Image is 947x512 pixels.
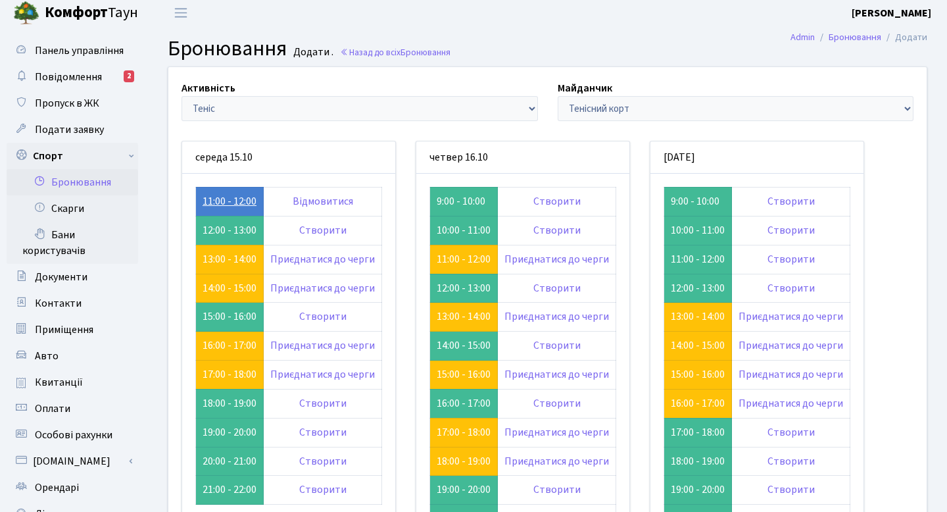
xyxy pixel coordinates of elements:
a: Авто [7,343,138,369]
a: Приєднатися до черги [504,252,609,267]
a: 13:00 - 14:00 [671,309,725,324]
a: Бронювання [7,169,138,195]
a: Приєднатися до черги [270,338,375,353]
li: Додати [881,30,927,45]
a: Назад до всіхБронювання [340,46,450,59]
b: Комфорт [45,2,108,23]
a: Створити [767,454,815,469]
div: середа 15.10 [182,141,395,174]
a: Створити [767,482,815,497]
a: Створити [299,223,347,238]
a: Створити [533,194,581,209]
td: 12:00 - 13:00 [430,274,498,303]
td: 19:00 - 20:00 [196,418,264,447]
span: Панель управління [35,43,124,58]
td: 12:00 - 13:00 [196,216,264,245]
td: 14:00 - 15:00 [430,332,498,361]
a: 11:00 - 12:00 [437,252,491,267]
a: Квитанції [7,369,138,396]
a: 14:00 - 15:00 [203,281,256,295]
a: Приєднатися до черги [270,281,375,295]
a: Орендарі [7,474,138,501]
td: 20:00 - 21:00 [196,447,264,476]
a: Бронювання [829,30,881,44]
a: 16:00 - 17:00 [671,396,725,411]
a: Відмовитися [293,194,353,209]
span: Контакти [35,296,82,311]
a: 11:00 - 12:00 [203,194,256,209]
a: [DOMAIN_NAME] [7,448,138,474]
td: 10:00 - 11:00 [430,216,498,245]
small: Додати . [291,46,333,59]
a: Приміщення [7,317,138,343]
div: [DATE] [650,141,863,174]
span: Бронювання [168,34,287,64]
a: 18:00 - 19:00 [437,454,491,469]
td: 9:00 - 10:00 [430,187,498,216]
a: [PERSON_NAME] [852,5,931,21]
span: Бронювання [401,46,450,59]
td: 19:00 - 20:00 [430,476,498,505]
label: Активність [182,80,235,96]
label: Майданчик [558,80,612,96]
a: Створити [767,425,815,440]
span: Пропуск в ЖК [35,96,99,111]
a: Документи [7,264,138,290]
a: 13:00 - 14:00 [203,252,256,267]
a: Оплати [7,396,138,422]
a: Створити [533,223,581,238]
a: Приєднатися до черги [504,454,609,469]
a: Створити [299,454,347,469]
div: 2 [124,70,134,82]
span: Документи [35,270,87,284]
span: Квитанції [35,375,83,390]
td: 17:00 - 18:00 [664,418,732,447]
span: Авто [35,349,59,363]
a: Пропуск в ЖК [7,90,138,116]
a: 17:00 - 18:00 [203,367,256,382]
a: Створити [533,396,581,411]
span: Подати заявку [35,122,104,137]
a: Створити [299,309,347,324]
a: Бани користувачів [7,222,138,264]
td: 19:00 - 20:00 [664,476,732,505]
a: Особові рахунки [7,422,138,448]
a: Створити [533,281,581,295]
a: Приєднатися до черги [504,309,609,324]
a: 17:00 - 18:00 [437,425,491,440]
a: Панель управління [7,38,138,64]
a: Створити [299,425,347,440]
span: Таун [45,2,138,24]
a: Приєднатися до черги [270,252,375,267]
span: Оплати [35,401,70,416]
a: Створити [767,281,815,295]
a: Створити [299,396,347,411]
nav: breadcrumb [771,24,947,51]
a: Створити [533,338,581,353]
b: [PERSON_NAME] [852,6,931,20]
span: Особові рахунки [35,428,112,442]
td: 12:00 - 13:00 [664,274,732,303]
a: Створити [533,482,581,497]
a: Скарги [7,195,138,222]
a: Приєднатися до черги [504,367,609,382]
a: Створити [767,194,815,209]
a: Контакти [7,290,138,317]
a: Приєднатися до черги [739,338,843,353]
a: Створити [767,252,815,267]
a: 15:00 - 16:00 [671,367,725,382]
a: Приєднатися до черги [270,367,375,382]
a: 13:00 - 14:00 [437,309,491,324]
a: Приєднатися до черги [739,367,843,382]
a: Подати заявку [7,116,138,143]
td: 15:00 - 16:00 [196,303,264,332]
td: 9:00 - 10:00 [664,187,732,216]
a: 14:00 - 15:00 [671,338,725,353]
button: Переключити навігацію [164,2,197,24]
td: 21:00 - 22:00 [196,476,264,505]
a: Приєднатися до черги [739,396,843,411]
a: Створити [299,482,347,497]
a: 15:00 - 16:00 [437,367,491,382]
a: Admin [790,30,815,44]
td: 10:00 - 11:00 [664,216,732,245]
